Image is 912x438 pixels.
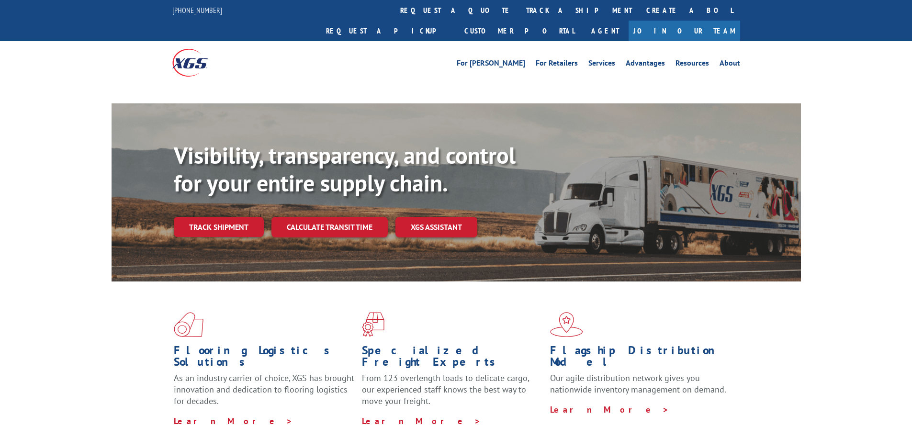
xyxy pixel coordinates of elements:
[626,59,665,70] a: Advantages
[174,140,516,198] b: Visibility, transparency, and control for your entire supply chain.
[362,345,543,372] h1: Specialized Freight Experts
[588,59,615,70] a: Services
[457,59,525,70] a: For [PERSON_NAME]
[629,21,740,41] a: Join Our Team
[174,312,203,337] img: xgs-icon-total-supply-chain-intelligence-red
[550,372,726,395] span: Our agile distribution network gives you nationwide inventory management on demand.
[172,5,222,15] a: [PHONE_NUMBER]
[319,21,457,41] a: Request a pickup
[174,372,354,406] span: As an industry carrier of choice, XGS has brought innovation and dedication to flooring logistics...
[550,312,583,337] img: xgs-icon-flagship-distribution-model-red
[550,404,669,415] a: Learn More >
[362,372,543,415] p: From 123 overlength loads to delicate cargo, our experienced staff knows the best way to move you...
[720,59,740,70] a: About
[362,312,384,337] img: xgs-icon-focused-on-flooring-red
[676,59,709,70] a: Resources
[174,217,264,237] a: Track shipment
[362,416,481,427] a: Learn More >
[536,59,578,70] a: For Retailers
[550,345,731,372] h1: Flagship Distribution Model
[457,21,582,41] a: Customer Portal
[582,21,629,41] a: Agent
[174,345,355,372] h1: Flooring Logistics Solutions
[271,217,388,237] a: Calculate transit time
[174,416,293,427] a: Learn More >
[395,217,477,237] a: XGS ASSISTANT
